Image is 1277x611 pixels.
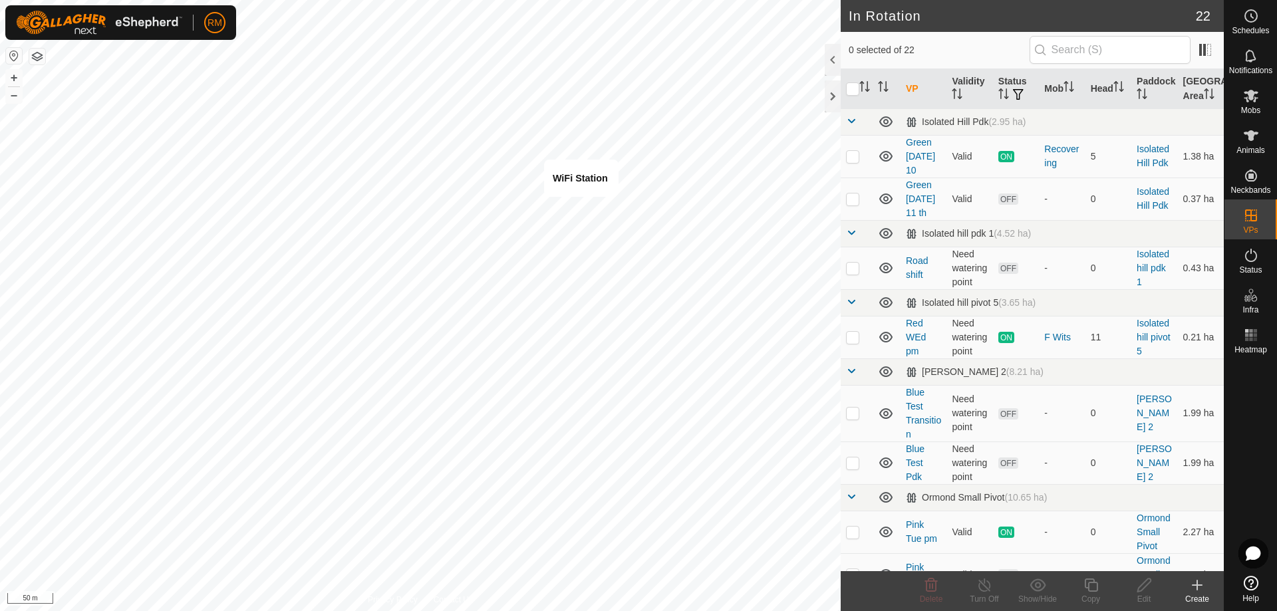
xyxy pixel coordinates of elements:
[1243,226,1258,234] span: VPs
[1204,90,1214,101] p-sorticon: Activate to sort
[553,170,608,186] div: WiFi Station
[1044,330,1079,344] div: F Wits
[1004,492,1047,503] span: (10.65 ha)
[998,263,1018,274] span: OFF
[1044,456,1079,470] div: -
[1230,186,1270,194] span: Neckbands
[1064,593,1117,605] div: Copy
[6,48,22,64] button: Reset Map
[993,69,1039,109] th: Status
[1085,385,1131,441] td: 0
[1006,366,1044,377] span: (8.21 ha)
[920,594,943,604] span: Delete
[849,8,1196,24] h2: In Rotation
[1085,135,1131,178] td: 5
[1137,249,1169,287] a: Isolated hill pdk 1
[1178,316,1224,358] td: 0.21 ha
[849,43,1030,57] span: 0 selected of 22
[1044,192,1079,206] div: -
[906,297,1036,308] div: Isolated hill pivot 5
[1131,69,1177,109] th: Paddock
[1137,186,1169,211] a: Isolated Hill Pdk
[998,297,1036,308] span: (3.65 ha)
[1242,306,1258,314] span: Infra
[1085,69,1131,109] th: Head
[1030,36,1191,64] input: Search (S)
[1242,594,1259,602] span: Help
[1196,6,1210,26] span: 22
[1117,593,1171,605] div: Edit
[998,151,1014,162] span: ON
[1241,106,1260,114] span: Mobs
[1232,27,1269,35] span: Schedules
[1239,266,1262,274] span: Status
[1085,441,1131,484] td: 0
[1137,513,1171,551] a: Ormond Small Pivot
[1178,135,1224,178] td: 1.38 ha
[1178,247,1224,289] td: 0.43 ha
[16,11,182,35] img: Gallagher Logo
[906,228,1031,239] div: Isolated hill pdk 1
[6,70,22,86] button: +
[1178,441,1224,484] td: 1.99 ha
[906,318,926,356] a: Red WEd pm
[906,519,937,544] a: Pink Tue pm
[946,247,992,289] td: Need watering point
[1137,394,1172,432] a: [PERSON_NAME] 2
[946,316,992,358] td: Need watering point
[998,457,1018,469] span: OFF
[906,562,940,586] a: Pink Thur am
[1178,553,1224,596] td: 2.26 ha
[1044,568,1079,582] div: -
[1064,83,1074,94] p-sorticon: Activate to sort
[1011,593,1064,605] div: Show/Hide
[998,332,1014,343] span: ON
[1085,178,1131,220] td: 0
[1178,511,1224,553] td: 2.27 ha
[906,137,935,176] a: Green [DATE] 10
[988,116,1026,127] span: (2.95 ha)
[859,83,870,94] p-sorticon: Activate to sort
[1137,90,1147,101] p-sorticon: Activate to sort
[958,593,1011,605] div: Turn Off
[1085,247,1131,289] td: 0
[1113,83,1124,94] p-sorticon: Activate to sort
[878,83,889,94] p-sorticon: Activate to sort
[1044,406,1079,420] div: -
[994,228,1031,239] span: (4.52 ha)
[946,178,992,220] td: Valid
[998,408,1018,420] span: OFF
[1137,555,1171,594] a: Ormond Small Pivot
[1137,144,1169,168] a: Isolated Hill Pdk
[946,553,992,596] td: Valid
[906,387,941,439] a: Blue Test Transition
[368,594,418,606] a: Privacy Policy
[906,443,924,482] a: Blue Test Pdk
[1044,525,1079,539] div: -
[208,16,222,30] span: RM
[6,87,22,103] button: –
[1085,553,1131,596] td: 0
[906,255,928,280] a: Road shift
[1234,346,1267,354] span: Heatmap
[906,366,1044,378] div: [PERSON_NAME] 2
[946,441,992,484] td: Need watering point
[434,594,473,606] a: Contact Us
[998,90,1009,101] p-sorticon: Activate to sort
[1137,443,1172,482] a: [PERSON_NAME] 2
[946,135,992,178] td: Valid
[998,193,1018,205] span: OFF
[1224,570,1277,608] a: Help
[1085,316,1131,358] td: 11
[1178,385,1224,441] td: 1.99 ha
[1044,142,1079,170] div: Recovering
[1044,261,1079,275] div: -
[906,492,1047,503] div: Ormond Small Pivot
[1178,178,1224,220] td: 0.37 ha
[1229,66,1272,74] span: Notifications
[946,69,992,109] th: Validity
[952,90,962,101] p-sorticon: Activate to sort
[906,116,1026,128] div: Isolated Hill Pdk
[946,385,992,441] td: Need watering point
[1085,511,1131,553] td: 0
